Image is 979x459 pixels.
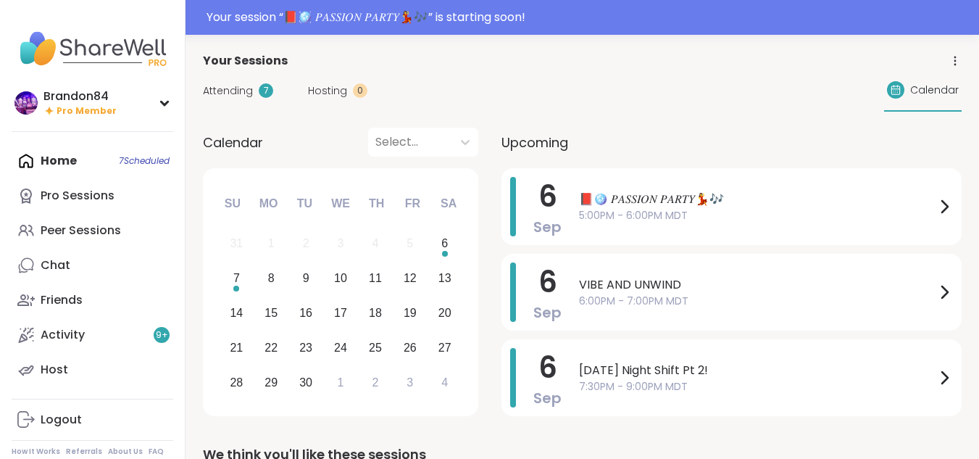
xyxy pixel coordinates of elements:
div: 19 [404,303,417,323]
div: 21 [230,338,243,357]
div: 7 [233,268,240,288]
div: 11 [369,268,382,288]
a: Activity9+ [12,318,173,352]
div: Not available Friday, September 5th, 2025 [394,228,425,260]
span: 9 + [156,329,168,342]
span: Pro Member [57,105,117,117]
div: Choose Saturday, September 20th, 2025 [429,298,460,329]
div: Choose Monday, September 29th, 2025 [256,367,287,398]
div: Choose Tuesday, September 23rd, 2025 [291,332,322,363]
span: Calendar [910,83,959,98]
div: Choose Thursday, September 11th, 2025 [360,263,391,294]
div: 0 [353,83,367,98]
div: 17 [334,303,347,323]
span: Attending [203,83,253,99]
a: About Us [108,447,143,457]
div: 5 [407,233,413,253]
div: Fr [396,188,428,220]
div: 4 [441,373,448,392]
a: Logout [12,402,173,437]
div: Choose Friday, September 19th, 2025 [394,298,425,329]
div: Choose Sunday, September 28th, 2025 [221,367,252,398]
span: 5:00PM - 6:00PM MDT [579,208,936,223]
div: Not available Sunday, August 31st, 2025 [221,228,252,260]
div: Th [361,188,393,220]
div: 1 [268,233,275,253]
span: 6:00PM - 7:00PM MDT [579,294,936,309]
a: Friends [12,283,173,318]
span: 6 [538,347,557,388]
div: 2 [372,373,378,392]
div: Not available Wednesday, September 3rd, 2025 [325,228,357,260]
div: Mo [252,188,284,220]
a: Chat [12,248,173,283]
div: Sa [433,188,464,220]
a: How It Works [12,447,60,457]
div: Choose Saturday, September 27th, 2025 [429,332,460,363]
div: Choose Monday, September 8th, 2025 [256,263,287,294]
div: Choose Tuesday, September 30th, 2025 [291,367,322,398]
div: Host [41,362,68,378]
div: Choose Tuesday, September 16th, 2025 [291,298,322,329]
div: Choose Wednesday, September 24th, 2025 [325,332,357,363]
div: 3 [338,233,344,253]
div: Choose Wednesday, September 17th, 2025 [325,298,357,329]
div: Su [217,188,249,220]
div: Choose Thursday, September 18th, 2025 [360,298,391,329]
div: Choose Saturday, September 13th, 2025 [429,263,460,294]
a: FAQ [149,447,164,457]
div: 26 [404,338,417,357]
div: 1 [338,373,344,392]
span: Sep [533,217,562,237]
div: Choose Friday, October 3rd, 2025 [394,367,425,398]
div: 8 [268,268,275,288]
div: Not available Thursday, September 4th, 2025 [360,228,391,260]
span: 6 [538,176,557,217]
div: Choose Thursday, October 2nd, 2025 [360,367,391,398]
div: Friends [41,292,83,308]
div: 27 [438,338,451,357]
div: 31 [230,233,243,253]
div: Not available Tuesday, September 2nd, 2025 [291,228,322,260]
div: Choose Saturday, September 6th, 2025 [429,228,460,260]
img: Brandon84 [14,91,38,115]
span: 📕🪩 𝑃𝐴𝑆𝑆𝐼𝑂𝑁 𝑃𝐴𝑅𝑇𝑌💃🎶 [579,191,936,208]
div: Tu [288,188,320,220]
div: 2 [303,233,309,253]
div: Choose Friday, September 12th, 2025 [394,263,425,294]
div: 30 [299,373,312,392]
div: 20 [438,303,451,323]
span: Your Sessions [203,52,288,70]
a: Host [12,352,173,387]
div: 3 [407,373,413,392]
span: Sep [533,302,562,323]
div: 25 [369,338,382,357]
div: Logout [41,412,82,428]
div: Choose Sunday, September 14th, 2025 [221,298,252,329]
div: Choose Saturday, October 4th, 2025 [429,367,460,398]
span: 6 [538,262,557,302]
div: Chat [41,257,70,273]
div: 18 [369,303,382,323]
div: Choose Monday, September 15th, 2025 [256,298,287,329]
div: Brandon84 [43,88,117,104]
div: 9 [303,268,309,288]
div: Choose Thursday, September 25th, 2025 [360,332,391,363]
span: [DATE] Night Shift Pt 2! [579,362,936,379]
div: Choose Monday, September 22nd, 2025 [256,332,287,363]
div: Choose Friday, September 26th, 2025 [394,332,425,363]
div: 4 [372,233,378,253]
span: Sep [533,388,562,408]
div: 24 [334,338,347,357]
div: 14 [230,303,243,323]
div: 22 [264,338,278,357]
div: Choose Sunday, September 21st, 2025 [221,332,252,363]
span: Hosting [308,83,347,99]
div: Your session “ 📕🪩 𝑃𝐴𝑆𝑆𝐼𝑂𝑁 𝑃𝐴𝑅𝑇𝑌💃🎶 ” is starting soon! [207,9,970,26]
div: 6 [441,233,448,253]
div: Peer Sessions [41,223,121,239]
div: Not available Monday, September 1st, 2025 [256,228,287,260]
div: month 2025-09 [219,226,462,400]
div: Choose Sunday, September 7th, 2025 [221,263,252,294]
div: 7 [259,83,273,98]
